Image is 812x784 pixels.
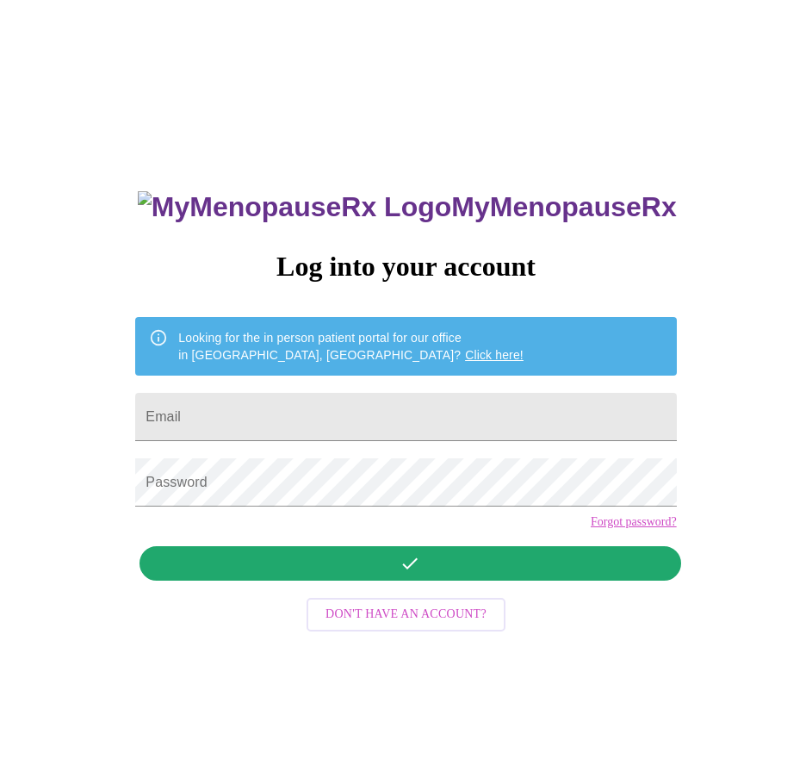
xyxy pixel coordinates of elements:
a: Don't have an account? [302,606,510,620]
button: Don't have an account? [307,598,505,632]
h3: Log into your account [135,251,676,283]
a: Click here! [465,348,524,362]
span: Don't have an account? [325,604,487,625]
img: MyMenopauseRx Logo [138,191,451,223]
div: Looking for the in person patient portal for our office in [GEOGRAPHIC_DATA], [GEOGRAPHIC_DATA]? [178,322,524,370]
h3: MyMenopauseRx [138,191,677,223]
a: Forgot password? [591,515,677,529]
